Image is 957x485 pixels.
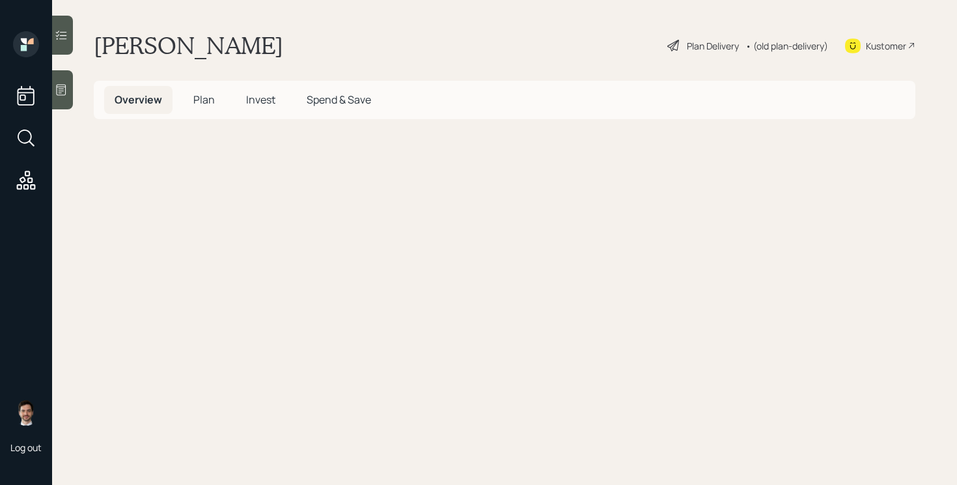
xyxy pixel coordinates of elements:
h1: [PERSON_NAME] [94,31,283,60]
div: Kustomer [866,39,906,53]
div: • (old plan-delivery) [745,39,828,53]
span: Overview [115,92,162,107]
span: Invest [246,92,275,107]
span: Plan [193,92,215,107]
span: Spend & Save [307,92,371,107]
div: Plan Delivery [687,39,739,53]
img: jonah-coleman-headshot.png [13,400,39,426]
div: Log out [10,441,42,454]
